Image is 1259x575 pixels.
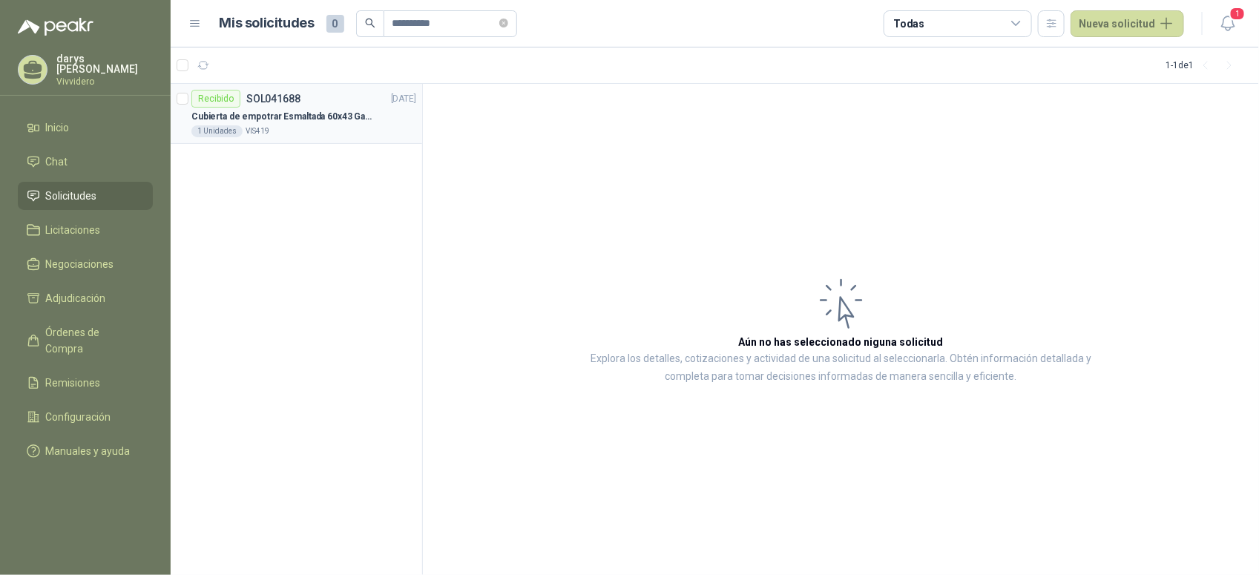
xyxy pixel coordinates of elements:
span: Manuales y ayuda [46,443,131,459]
div: Todas [893,16,924,32]
p: [DATE] [391,92,416,106]
p: SOL041688 [246,93,300,104]
span: Remisiones [46,375,101,391]
button: 1 [1214,10,1241,37]
p: Explora los detalles, cotizaciones y actividad de una solicitud al seleccionarla. Obtén informaci... [571,350,1111,386]
p: Cubierta de empotrar Esmaltada 60x43 Gas Natural Negra (copia) [191,110,376,124]
a: Adjudicación [18,284,153,312]
span: Solicitudes [46,188,97,204]
div: 1 - 1 de 1 [1166,53,1241,77]
a: Inicio [18,114,153,142]
a: Manuales y ayuda [18,437,153,465]
span: Chat [46,154,68,170]
a: Chat [18,148,153,176]
img: Logo peakr [18,18,93,36]
button: Nueva solicitud [1071,10,1184,37]
a: Negociaciones [18,250,153,278]
h1: Mis solicitudes [220,13,315,34]
a: Solicitudes [18,182,153,210]
span: 1 [1229,7,1246,21]
span: Órdenes de Compra [46,324,139,357]
div: 1 Unidades [191,125,243,137]
p: Vivvidero [56,77,153,86]
a: Configuración [18,403,153,431]
a: Licitaciones [18,216,153,244]
span: Licitaciones [46,222,101,238]
span: search [365,18,375,28]
span: Adjudicación [46,290,106,306]
p: VIS419 [246,125,269,137]
span: Inicio [46,119,70,136]
span: close-circle [499,19,508,27]
span: 0 [326,15,344,33]
span: Configuración [46,409,111,425]
h3: Aún no has seleccionado niguna solicitud [739,334,944,350]
p: darys [PERSON_NAME] [56,53,153,74]
span: Negociaciones [46,256,114,272]
span: close-circle [499,16,508,30]
a: Remisiones [18,369,153,397]
a: Órdenes de Compra [18,318,153,363]
a: RecibidoSOL041688[DATE] Cubierta de empotrar Esmaltada 60x43 Gas Natural Negra (copia)1 UnidadesV... [171,84,422,144]
div: Recibido [191,90,240,108]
